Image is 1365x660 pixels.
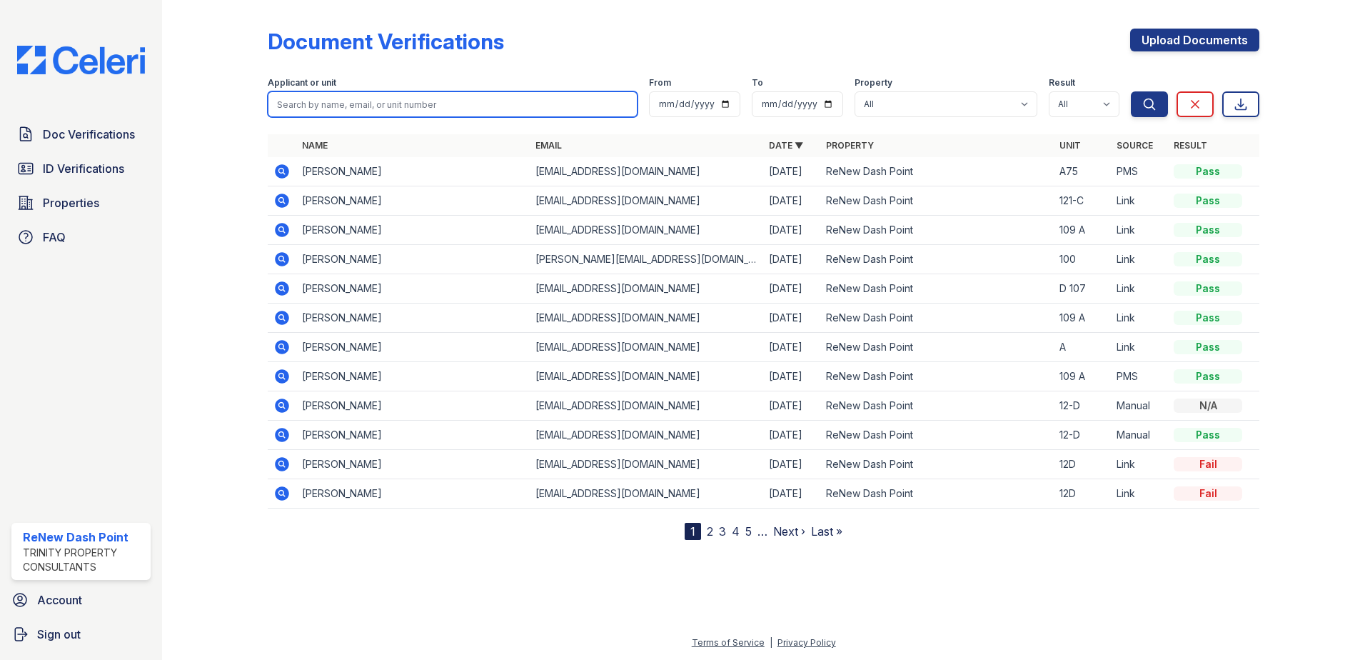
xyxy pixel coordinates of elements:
td: ReNew Dash Point [820,245,1054,274]
span: … [757,523,767,540]
a: Result [1174,140,1207,151]
div: 1 [685,523,701,540]
a: FAQ [11,223,151,251]
td: [PERSON_NAME] [296,479,530,509]
td: 109 A [1054,216,1111,245]
td: [DATE] [763,421,820,450]
div: Fail [1174,457,1242,471]
td: [EMAIL_ADDRESS][DOMAIN_NAME] [530,362,763,391]
td: [PERSON_NAME] [296,186,530,216]
td: [EMAIL_ADDRESS][DOMAIN_NAME] [530,479,763,509]
td: 12D [1054,479,1111,509]
td: [EMAIL_ADDRESS][DOMAIN_NAME] [530,216,763,245]
td: Link [1111,186,1168,216]
a: Next › [773,524,805,539]
td: Link [1111,479,1168,509]
div: Pass [1174,311,1242,325]
td: [PERSON_NAME] [296,216,530,245]
td: PMS [1111,362,1168,391]
td: [DATE] [763,362,820,391]
a: Doc Verifications [11,120,151,149]
td: 100 [1054,245,1111,274]
td: ReNew Dash Point [820,157,1054,186]
td: [DATE] [763,391,820,421]
div: ReNew Dash Point [23,529,145,546]
td: ReNew Dash Point [820,216,1054,245]
a: Property [826,140,874,151]
td: PMS [1111,157,1168,186]
div: Pass [1174,340,1242,354]
div: N/A [1174,399,1242,413]
a: Last » [811,524,842,539]
td: [EMAIL_ADDRESS][DOMAIN_NAME] [530,450,763,479]
div: Document Verifications [268,29,504,54]
input: Search by name, email, or unit number [268,91,638,117]
td: D 107 [1054,274,1111,304]
span: Doc Verifications [43,126,135,143]
a: Email [535,140,562,151]
a: 4 [732,524,740,539]
a: ID Verifications [11,154,151,183]
td: Link [1111,274,1168,304]
td: [EMAIL_ADDRESS][DOMAIN_NAME] [530,186,763,216]
td: [DATE] [763,304,820,333]
td: Link [1111,216,1168,245]
a: Unit [1059,140,1081,151]
td: [PERSON_NAME] [296,245,530,274]
td: [DATE] [763,450,820,479]
td: [PERSON_NAME] [296,274,530,304]
td: [EMAIL_ADDRESS][DOMAIN_NAME] [530,304,763,333]
td: A75 [1054,157,1111,186]
label: To [752,77,763,89]
td: [DATE] [763,245,820,274]
td: [DATE] [763,479,820,509]
td: [DATE] [763,157,820,186]
span: Properties [43,194,99,211]
div: | [770,637,772,648]
div: Fail [1174,486,1242,501]
a: Upload Documents [1130,29,1259,51]
td: ReNew Dash Point [820,186,1054,216]
td: ReNew Dash Point [820,479,1054,509]
td: 12-D [1054,421,1111,450]
td: [DATE] [763,274,820,304]
div: Pass [1174,194,1242,208]
a: Sign out [6,620,156,649]
td: [PERSON_NAME] [296,362,530,391]
td: 12-D [1054,391,1111,421]
td: [EMAIL_ADDRESS][DOMAIN_NAME] [530,391,763,421]
a: 5 [745,524,752,539]
a: Privacy Policy [777,637,836,648]
td: [PERSON_NAME] [296,450,530,479]
div: Pass [1174,281,1242,296]
td: Link [1111,245,1168,274]
td: [DATE] [763,333,820,362]
td: ReNew Dash Point [820,274,1054,304]
td: [PERSON_NAME] [296,157,530,186]
a: Name [302,140,328,151]
div: Pass [1174,164,1242,179]
a: Properties [11,189,151,217]
div: Pass [1174,428,1242,442]
td: [PERSON_NAME] [296,333,530,362]
td: A [1054,333,1111,362]
a: Account [6,586,156,614]
td: ReNew Dash Point [820,362,1054,391]
td: [PERSON_NAME] [296,421,530,450]
td: [DATE] [763,216,820,245]
a: 3 [719,524,726,539]
td: ReNew Dash Point [820,450,1054,479]
a: Terms of Service [692,637,765,648]
div: Pass [1174,369,1242,384]
img: CE_Logo_Blue-a8612792a0a2168367f1c8372b55b34899dd931a85d93a1a3d3e32e68fde9ad4.png [6,46,156,74]
td: [PERSON_NAME] [296,304,530,333]
td: [PERSON_NAME][EMAIL_ADDRESS][DOMAIN_NAME] [530,245,763,274]
td: 12D [1054,450,1111,479]
td: ReNew Dash Point [820,421,1054,450]
td: Link [1111,333,1168,362]
td: Link [1111,304,1168,333]
label: Applicant or unit [268,77,336,89]
span: ID Verifications [43,160,124,177]
label: Property [855,77,892,89]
